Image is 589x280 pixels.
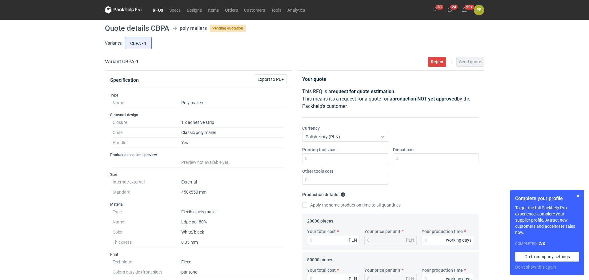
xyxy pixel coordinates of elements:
[110,202,287,207] h3: Material
[431,60,443,64] span: Reject
[393,153,479,163] input: 0
[428,57,446,67] button: Reject
[181,98,284,108] dd: Poly mailers
[446,237,471,243] div: working days
[422,267,463,273] label: Your production time
[210,25,246,32] span: Pending quotation
[105,25,169,32] h1: Quote details CBPA
[184,6,205,14] a: Designs
[113,237,181,247] dt: Thickness
[422,235,474,245] input: 0
[113,207,181,217] dt: Type
[431,5,440,15] button: 20
[181,267,284,277] dd: pantone
[181,138,284,148] dd: Yes
[258,77,284,81] span: Export to PDF
[459,60,481,64] span: Send quote
[181,128,284,138] dd: Classic poly mailer
[302,153,388,163] input: 0
[302,168,333,174] label: Other tools cost
[110,172,287,177] h3: Size
[113,117,181,128] dt: Closure
[539,241,545,246] strong: 2 / 8
[105,6,142,14] svg: Packhelp Pro
[574,192,582,200] button: Skip for now
[110,73,139,88] button: Specification
[113,187,181,197] dt: Standard
[302,76,326,82] strong: Your quote
[306,134,340,139] span: Polish złoty (PLN)
[445,5,455,15] button: 24
[307,267,336,273] label: Your total cost
[349,237,357,243] div: PLN
[241,6,268,14] a: Customers
[406,237,414,243] div: PLN
[110,152,287,157] h3: Product dimensions preview
[284,6,308,14] a: Analytics
[181,187,284,197] dd: 450x550 mm
[474,5,484,15] div: Piotr Bożek
[113,217,181,227] dt: Name
[302,125,320,131] label: Currency
[113,257,181,267] dt: Technique
[181,227,284,237] dd: White/black
[181,177,284,187] dd: External
[268,6,284,14] a: Tools
[205,6,222,14] a: Items
[307,228,336,235] label: Your total cost
[515,195,579,202] h1: Complete your profile
[113,267,181,277] dt: Colors outside (front side)
[515,205,579,235] p: To get the full Packhelp Pro experience, complete your supplier profile. Attract new customers an...
[302,147,338,153] label: Printing tools cost
[181,217,284,227] dd: Ldpe pcr 80%
[307,235,359,245] input: 0
[110,252,287,257] h3: Print
[105,40,122,46] label: Variants:
[222,6,241,14] a: Orders
[331,89,394,94] strong: request for quote estimation
[364,228,400,235] label: Your price per unit
[302,175,388,185] input: 0
[113,128,181,138] dt: Code
[393,147,415,153] label: Diecut cost
[302,202,401,208] label: Apply the same production time to all quantities
[302,190,346,197] legend: Production details
[364,267,400,273] label: Your price per unit
[181,257,284,267] dd: Flexo
[456,57,484,67] button: Send quote
[125,37,152,49] label: CBPA - 1
[181,237,284,247] dd: 0,05 mm
[515,252,579,262] a: Go to company settings
[150,6,166,14] a: RFQs
[515,264,556,270] button: Don’t show this again
[307,255,333,262] legend: 50000 pieces
[113,98,181,108] dt: Name
[392,96,457,102] strong: production NOT yet approved
[113,177,181,187] dt: Internal/external
[110,93,287,98] h3: Type
[180,25,207,32] div: poly mailers
[166,6,184,14] a: Specs
[474,5,484,15] button: PB
[255,74,287,84] button: Export to PDF
[422,228,463,235] label: Your production time
[181,160,230,165] span: Preview not available yet.
[113,138,181,148] dt: Handle
[302,88,479,110] p: This RFQ is a . This means it's a request for a quote for a by the Packhelp's customer.
[181,117,284,128] dd: 1 x adhesive strip
[515,240,579,247] div: Completed:
[110,112,287,117] h3: Structural design
[105,58,139,65] h2: Variant CBPA - 1
[181,207,284,217] dd: Flexible poly mailer
[459,5,469,15] button: 99+
[113,227,181,237] dt: Color
[307,216,333,223] legend: 20000 pieces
